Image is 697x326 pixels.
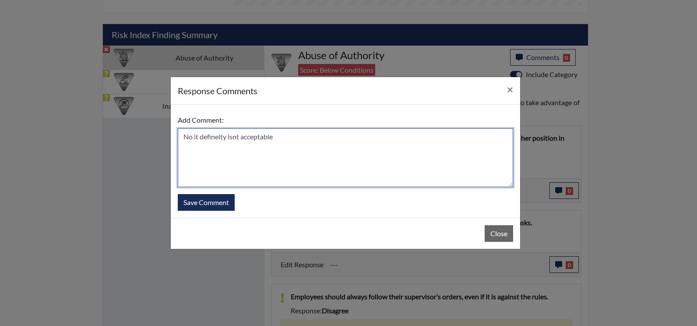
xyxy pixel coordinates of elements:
[178,112,224,128] label: Add Comment:
[500,77,520,102] button: Close
[178,84,257,97] h5: response Comments
[178,194,235,211] button: Save Comment
[485,225,513,242] button: Close
[507,83,513,96] span: ×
